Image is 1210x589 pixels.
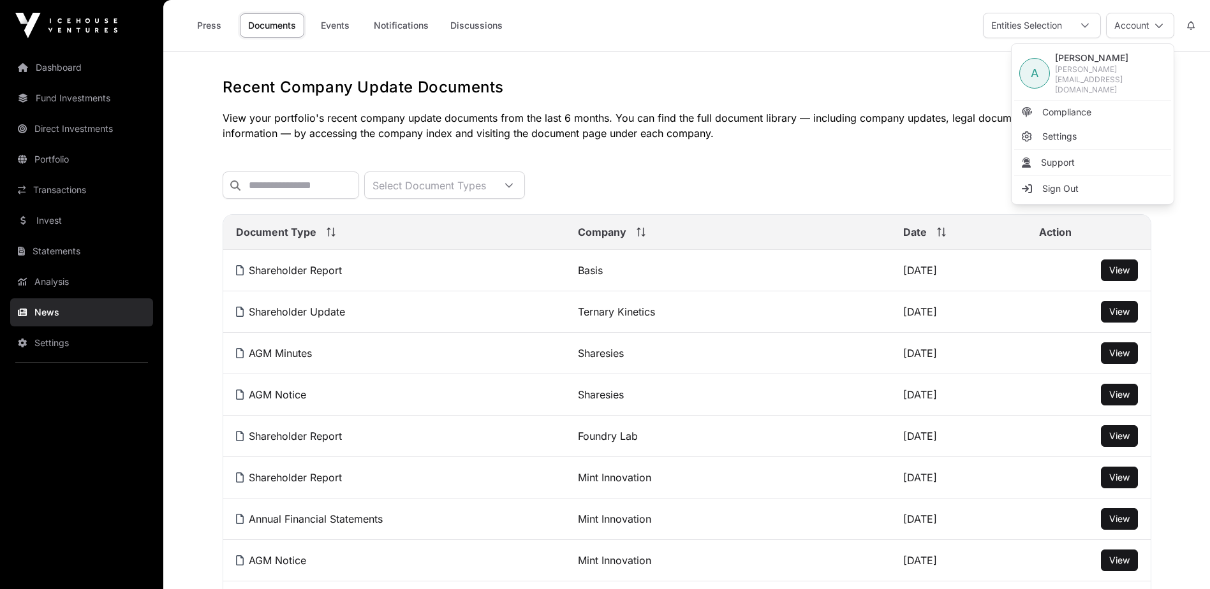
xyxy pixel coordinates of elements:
[1101,549,1138,571] button: View
[1106,13,1174,38] button: Account
[1109,347,1130,360] a: View
[1101,259,1138,281] button: View
[365,13,437,38] a: Notifications
[236,388,306,401] a: AGM Notice
[1109,472,1130,483] span: View
[578,471,651,484] a: Mint Innovation
[984,13,1070,38] div: Entities Selection
[1101,301,1138,323] button: View
[1041,156,1075,169] span: Support
[1109,264,1130,277] a: View
[1101,384,1138,405] button: View
[236,224,316,240] span: Document Type
[1109,471,1130,484] a: View
[1039,224,1072,240] span: Action
[890,416,1026,457] td: [DATE]
[903,224,927,240] span: Date
[10,298,153,326] a: News
[890,457,1026,498] td: [DATE]
[240,13,304,38] a: Documents
[890,540,1026,581] td: [DATE]
[578,430,638,442] a: Foundry Lab
[1109,305,1130,318] a: View
[10,115,153,143] a: Direct Investments
[1014,177,1171,200] li: Sign Out
[578,554,651,567] a: Mint Innovation
[1014,101,1171,124] a: Compliance
[1109,554,1130,567] a: View
[1101,467,1138,488] button: View
[1042,182,1079,195] span: Sign Out
[1101,508,1138,530] button: View
[890,250,1026,291] td: [DATE]
[890,498,1026,540] td: [DATE]
[1109,513,1130,524] span: View
[1014,151,1171,174] li: Support
[890,333,1026,374] td: [DATE]
[1042,106,1091,119] span: Compliance
[236,347,312,360] a: AGM Minutes
[365,172,494,198] div: Select Document Types
[1109,430,1130,441] span: View
[890,291,1026,333] td: [DATE]
[10,329,153,357] a: Settings
[236,305,345,318] a: Shareholder Update
[890,374,1026,416] td: [DATE]
[10,54,153,82] a: Dashboard
[1146,528,1210,589] iframe: Chat Widget
[184,13,235,38] a: Press
[236,471,342,484] a: Shareholder Report
[223,110,1151,141] p: View your portfolio's recent company update documents from the last 6 months. You can find the fu...
[1055,64,1166,95] span: [PERSON_NAME][EMAIL_ADDRESS][DOMAIN_NAME]
[1042,130,1077,143] span: Settings
[1101,342,1138,364] button: View
[10,176,153,204] a: Transactions
[1109,513,1130,525] a: View
[1101,425,1138,447] button: View
[236,430,342,442] a: Shareholder Report
[578,264,603,277] a: Basis
[1109,430,1130,442] a: View
[578,388,624,401] a: Sharesies
[1109,555,1130,565] span: View
[578,347,624,360] a: Sharesies
[1014,125,1171,148] a: Settings
[15,13,117,38] img: Icehouse Ventures Logo
[236,554,306,567] a: AGM Notice
[1109,265,1130,275] span: View
[223,77,1151,98] h1: Recent Company Update Documents
[578,513,651,525] a: Mint Innovation
[1109,347,1130,358] span: View
[1109,306,1130,317] span: View
[1031,64,1038,82] span: A
[236,264,342,277] a: Shareholder Report
[10,237,153,265] a: Statements
[10,145,153,173] a: Portfolio
[10,84,153,112] a: Fund Investments
[1109,389,1130,400] span: View
[309,13,360,38] a: Events
[236,513,383,525] a: Annual Financial Statements
[578,305,655,318] a: Ternary Kinetics
[1109,388,1130,401] a: View
[1055,52,1166,64] span: [PERSON_NAME]
[578,224,626,240] span: Company
[442,13,511,38] a: Discussions
[10,268,153,296] a: Analysis
[10,207,153,235] a: Invest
